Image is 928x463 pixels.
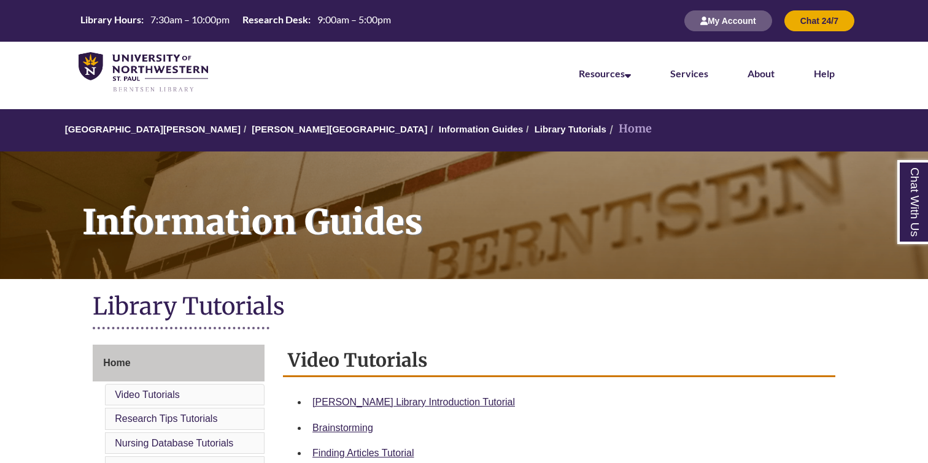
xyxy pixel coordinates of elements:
[150,13,230,25] span: 7:30am – 10:00pm
[115,438,233,448] a: Nursing Database Tutorials
[312,423,373,433] a: Brainstorming
[317,13,391,25] span: 9:00am – 5:00pm
[670,67,708,79] a: Services
[115,413,217,424] a: Research Tips Tutorials
[75,13,396,28] table: Hours Today
[75,13,145,26] th: Library Hours:
[684,15,772,26] a: My Account
[79,52,208,93] img: UNWSP Library Logo
[814,67,835,79] a: Help
[103,358,130,368] span: Home
[65,124,241,134] a: [GEOGRAPHIC_DATA][PERSON_NAME]
[748,67,775,79] a: About
[784,10,854,31] button: Chat 24/7
[69,151,928,263] h1: Information Guides
[93,345,265,381] a: Home
[283,345,835,377] h2: Video Tutorials
[115,389,180,400] a: Video Tutorials
[312,397,515,407] a: [PERSON_NAME] Library Introduction Tutorial
[75,13,396,29] a: Hours Today
[252,124,427,134] a: [PERSON_NAME][GEOGRAPHIC_DATA]
[784,15,854,26] a: Chat 24/7
[535,124,606,134] a: Library Tutorials
[606,120,652,138] li: Home
[312,448,414,458] a: Finding Articles Tutorial
[93,291,835,324] h1: Library Tutorials
[238,13,312,26] th: Research Desk:
[684,10,772,31] button: My Account
[439,124,524,134] a: Information Guides
[579,67,631,79] a: Resources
